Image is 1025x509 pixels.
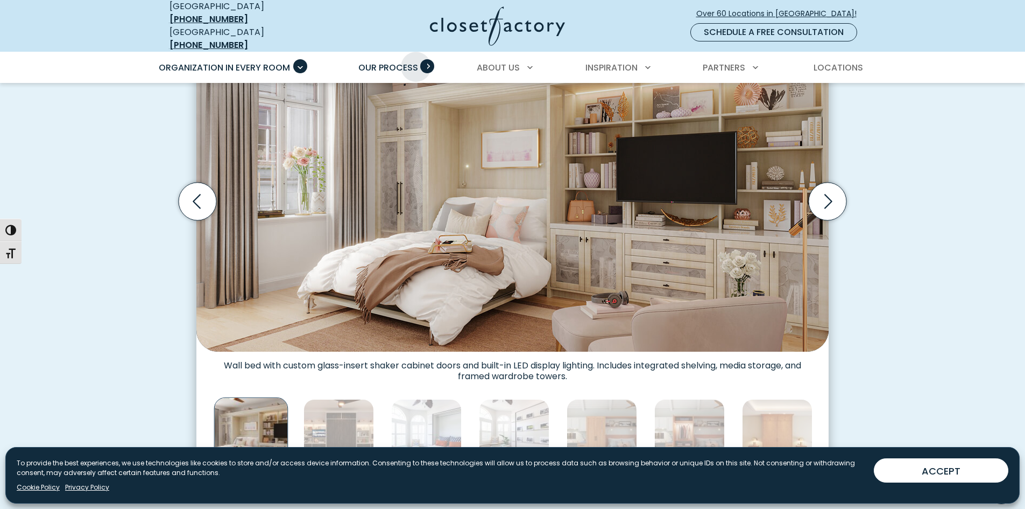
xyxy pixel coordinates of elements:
[17,483,60,492] a: Cookie Policy
[391,399,462,470] img: Murphy bed with a hidden frame wall feature
[169,39,248,51] a: [PHONE_NUMBER]
[479,399,549,470] img: Wall bed disguised as a photo gallery installation
[303,399,374,470] img: Contemporary two-tone wall bed in dark espresso and light ash, surrounded by integrated media cab...
[17,458,865,478] p: To provide the best experiences, we use technologies like cookies to store and/or access device i...
[169,26,326,52] div: [GEOGRAPHIC_DATA]
[690,23,857,41] a: Schedule a Free Consultation
[814,61,863,74] span: Locations
[654,399,725,470] img: Features LED-lit hanging rods, adjustable shelves, and pull-out shoe storage. Built-in desk syste...
[696,4,866,23] a: Over 60 Locations in [GEOGRAPHIC_DATA]!
[196,352,829,382] figcaption: Wall bed with custom glass-insert shaker cabinet doors and built-in LED display lighting. Include...
[567,399,637,470] img: Wall bed with built in cabinetry and workstation
[358,61,418,74] span: Our Process
[65,483,109,492] a: Privacy Policy
[169,13,248,25] a: [PHONE_NUMBER]
[477,61,520,74] span: About Us
[174,178,221,225] button: Previous slide
[196,20,829,352] img: Elegant cream-toned wall bed with TV display, decorative shelving, and frosted glass cabinet doors
[585,61,638,74] span: Inspiration
[430,6,565,46] img: Closet Factory Logo
[804,178,851,225] button: Next slide
[159,61,290,74] span: Organization in Every Room
[742,399,812,470] img: Custom wall bed in upstairs loft area
[874,458,1008,483] button: ACCEPT
[696,8,865,19] span: Over 60 Locations in [GEOGRAPHIC_DATA]!
[703,61,745,74] span: Partners
[151,53,874,83] nav: Primary Menu
[214,398,288,472] img: Elegant cream-toned wall bed with TV display, decorative shelving, and frosted glass cabinet doors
